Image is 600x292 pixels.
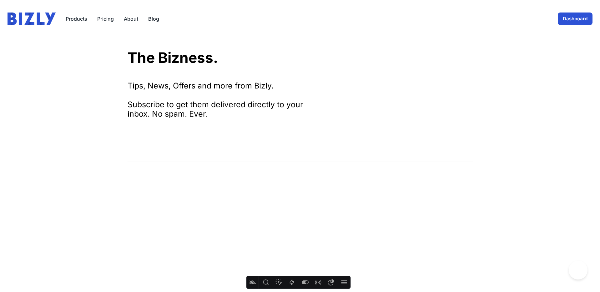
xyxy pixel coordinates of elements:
[124,15,138,23] a: About
[66,15,87,23] button: Products
[128,81,315,118] div: Tips, News, Offers and more from Bizly. Subscribe to get them delivered directly to your inbox. N...
[148,15,159,23] a: Blog
[569,261,587,279] iframe: Toggle Customer Support
[128,49,218,66] a: The Bizness.
[97,15,114,23] a: Pricing
[558,13,592,25] a: Dashboard
[128,131,265,149] iframe: signup frame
